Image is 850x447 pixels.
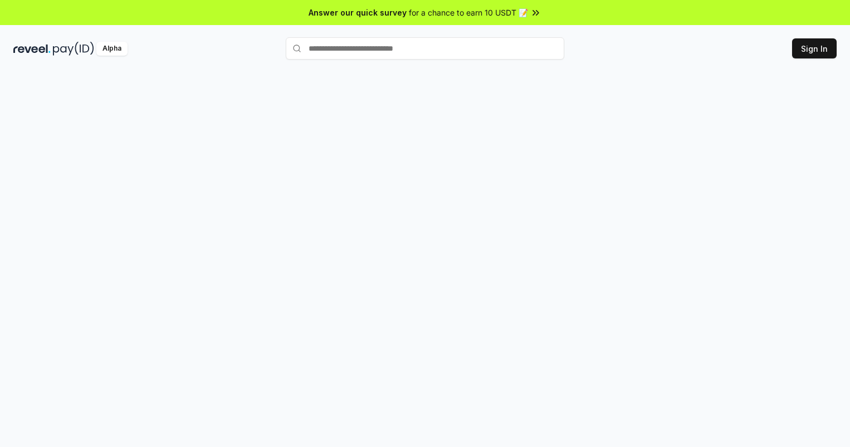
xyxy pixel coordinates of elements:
img: reveel_dark [13,42,51,56]
span: Answer our quick survey [309,7,407,18]
span: for a chance to earn 10 USDT 📝 [409,7,528,18]
button: Sign In [792,38,837,58]
div: Alpha [96,42,128,56]
img: pay_id [53,42,94,56]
